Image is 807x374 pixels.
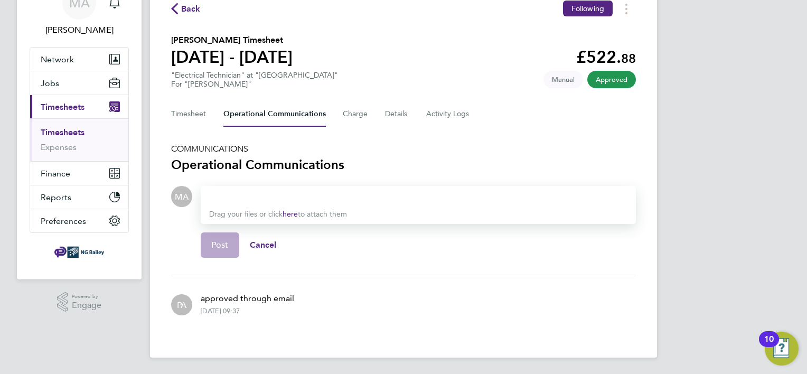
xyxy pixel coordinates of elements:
[171,186,192,207] div: Michael Alsford
[385,101,409,127] button: Details
[175,191,189,202] span: MA
[621,51,636,66] span: 88
[30,209,128,232] button: Preferences
[30,244,129,260] a: Go to home page
[41,127,85,137] a: Timesheets
[30,118,128,161] div: Timesheets
[343,101,368,127] button: Charge
[30,48,128,71] button: Network
[171,144,636,154] h5: COMMUNICATIONS
[239,232,287,258] button: Cancel
[171,80,338,89] div: For "[PERSON_NAME]"
[764,339,774,353] div: 10
[41,142,77,152] a: Expenses
[30,71,128,95] button: Jobs
[41,169,70,179] span: Finance
[283,210,298,219] a: here
[765,332,799,366] button: Open Resource Center, 10 new notifications
[30,185,128,209] button: Reports
[30,162,128,185] button: Finance
[171,101,207,127] button: Timesheet
[177,299,186,311] span: PA
[250,240,277,250] span: Cancel
[30,95,128,118] button: Timesheets
[72,292,101,301] span: Powered by
[171,156,636,173] h3: Operational Communications
[171,46,293,68] h1: [DATE] - [DATE]
[201,292,294,305] p: approved through email
[171,294,192,315] div: Pretium Admin
[543,71,583,88] span: This timesheet was manually created.
[54,244,104,260] img: ngbailey-logo-retina.png
[209,210,347,219] span: Drag your files or click to attach them
[171,34,293,46] h2: [PERSON_NAME] Timesheet
[30,24,129,36] span: Michael Alsford
[41,54,74,64] span: Network
[72,301,101,310] span: Engage
[41,102,85,112] span: Timesheets
[41,216,86,226] span: Preferences
[617,1,636,17] button: Timesheets Menu
[171,2,201,15] button: Back
[223,101,326,127] button: Operational Communications
[41,192,71,202] span: Reports
[587,71,636,88] span: This timesheet has been approved.
[571,4,604,13] span: Following
[563,1,613,16] button: Following
[201,307,240,315] div: [DATE] 09:37
[57,292,102,312] a: Powered byEngage
[171,71,338,89] div: "Electrical Technician" at "[GEOGRAPHIC_DATA]"
[576,47,636,67] app-decimal: £522.
[181,3,201,15] span: Back
[426,101,471,127] button: Activity Logs
[41,78,59,88] span: Jobs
